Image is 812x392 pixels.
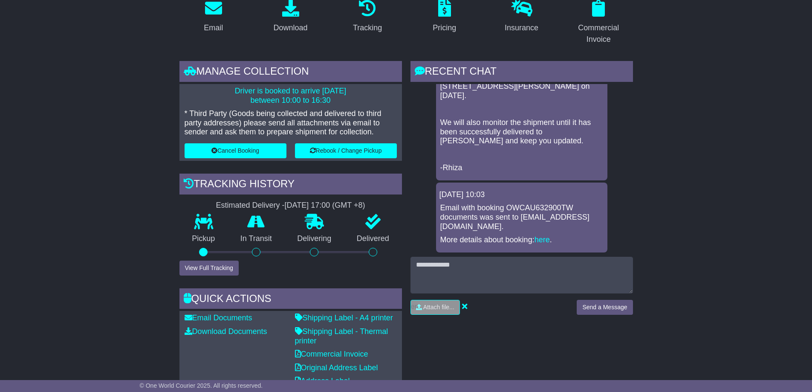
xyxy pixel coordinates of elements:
[228,234,285,244] p: In Transit
[185,314,252,322] a: Email Documents
[179,288,402,311] div: Quick Actions
[440,203,603,231] p: Email with booking OWCAU632900TW documents was sent to [EMAIL_ADDRESS][DOMAIN_NAME].
[295,377,350,385] a: Address Label
[295,350,368,358] a: Commercial Invoice
[185,327,267,336] a: Download Documents
[353,22,382,34] div: Tracking
[344,234,402,244] p: Delivered
[440,163,603,173] p: -Rhiza
[179,61,402,84] div: Manage collection
[570,22,627,45] div: Commercial Invoice
[440,118,603,146] p: We will also monitor the shipment until it has been successfully delivered to [PERSON_NAME] and k...
[295,327,388,345] a: Shipping Label - Thermal printer
[179,261,239,276] button: View Full Tracking
[295,314,393,322] a: Shipping Label - A4 printer
[185,87,397,105] p: Driver is booked to arrive [DATE] between 10:00 to 16:30
[179,201,402,210] div: Estimated Delivery -
[185,143,286,158] button: Cancel Booking
[295,143,397,158] button: Rebook / Change Pickup
[535,235,550,244] a: here
[410,61,633,84] div: RECENT CHAT
[577,300,633,315] button: Send a Message
[439,190,604,200] div: [DATE] 10:03
[140,382,263,389] span: © One World Courier 2025. All rights reserved.
[433,22,456,34] div: Pricing
[285,201,365,210] div: [DATE] 17:00 (GMT +8)
[179,234,228,244] p: Pickup
[204,22,223,34] div: Email
[285,234,344,244] p: Delivering
[179,174,402,197] div: Tracking history
[273,22,307,34] div: Download
[440,235,603,245] p: More details about booking: .
[295,363,378,372] a: Original Address Label
[185,109,397,137] p: * Third Party (Goods being collected and delivered to third party addresses) please send all atta...
[505,22,538,34] div: Insurance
